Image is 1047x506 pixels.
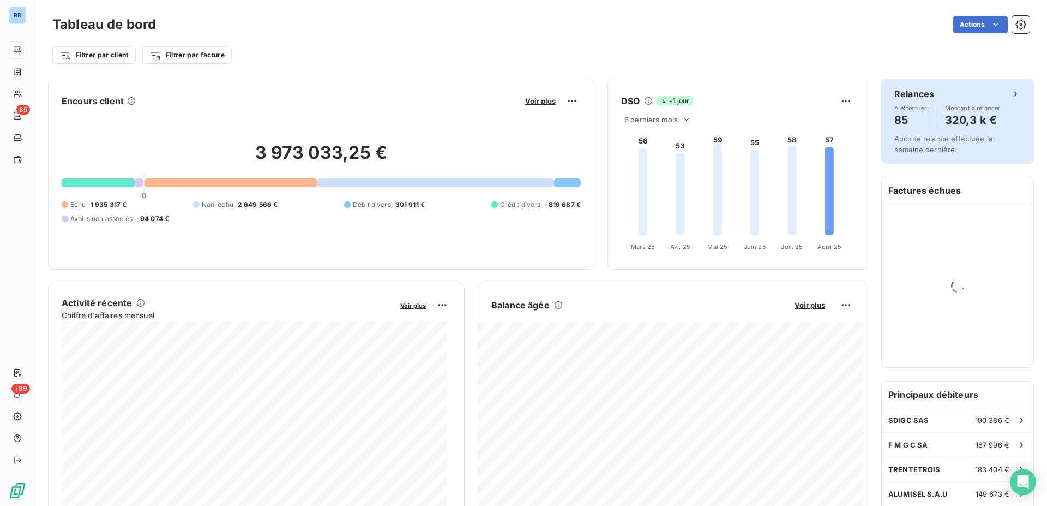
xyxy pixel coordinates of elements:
[894,111,927,129] h4: 85
[888,465,941,474] span: TRENTETROIS
[631,243,655,251] tspan: Mars 25
[621,94,640,108] h6: DSO
[62,296,132,309] h6: Activité récente
[975,416,1009,425] span: 190 386 €
[491,299,550,312] h6: Balance âgée
[945,111,1001,129] h4: 320,3 k €
[62,309,393,321] span: Chiffre d'affaires mensuel
[238,200,278,210] span: 2 649 566 €
[744,243,766,251] tspan: Juin 25
[888,416,929,425] span: SDIGC SAS
[624,115,678,124] span: 6 derniers mois
[9,482,26,499] img: Logo LeanPay
[522,96,559,106] button: Voir plus
[202,200,233,210] span: Non-échu
[976,440,1009,449] span: 187 996 €
[1010,469,1036,495] div: Open Intercom Messenger
[397,300,429,310] button: Voir plus
[781,243,803,251] tspan: Juil. 25
[500,200,541,210] span: Crédit divers
[142,46,232,64] button: Filtrer par facture
[953,16,1008,33] button: Actions
[353,200,391,210] span: Débit divers
[52,46,136,64] button: Filtrer par client
[62,94,124,108] h6: Encours client
[16,105,30,115] span: 85
[945,105,1001,111] span: Montant à relancer
[137,214,169,224] span: -94 074 €
[817,243,841,251] tspan: Août 25
[91,200,127,210] span: 1 935 317 €
[888,440,928,449] span: F M G C SA
[52,15,156,34] h3: Tableau de bord
[9,107,26,124] a: 85
[975,465,1009,474] span: 183 404 €
[657,96,693,106] span: -1 jour
[400,302,426,309] span: Voir plus
[9,7,26,24] div: RB
[795,301,825,309] span: Voir plus
[882,382,1033,408] h6: Principaux débiteurs
[976,490,1009,498] span: 149 673 €
[894,105,927,111] span: À effectuer
[70,214,133,224] span: Avoirs non associés
[894,134,992,154] span: Aucune relance effectuée la semaine dernière.
[882,177,1033,204] h6: Factures échues
[525,97,556,105] span: Voir plus
[62,142,581,175] h2: 3 973 033,25 €
[545,200,581,210] span: -819 687 €
[70,200,86,210] span: Échu
[791,300,828,310] button: Voir plus
[707,243,727,251] tspan: Mai 25
[888,490,948,498] span: ALUMISEL S.A.U
[395,200,425,210] span: 301 911 €
[670,243,690,251] tspan: Avr. 25
[142,191,146,200] span: 0
[894,87,934,100] h6: Relances
[11,384,30,394] span: +99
